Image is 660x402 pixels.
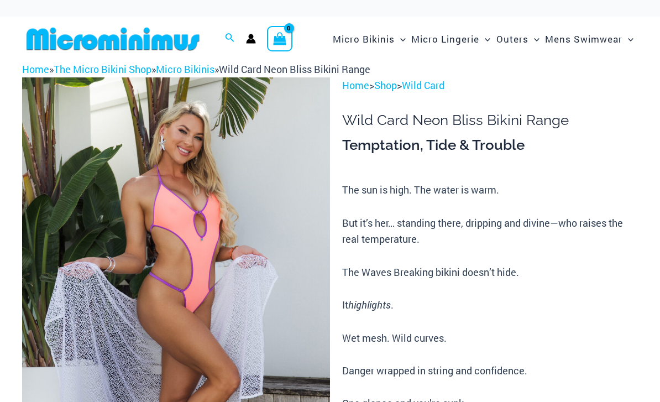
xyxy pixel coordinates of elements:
span: Menu Toggle [479,25,490,53]
img: MM SHOP LOGO FLAT [22,27,204,51]
h1: Wild Card Neon Bliss Bikini Range [342,112,638,129]
p: > > [342,77,638,94]
a: Micro Bikinis [156,62,214,76]
span: Outers [496,25,528,53]
span: Menu Toggle [395,25,406,53]
i: highlights [348,298,391,311]
h3: Temptation, Tide & Trouble [342,136,638,155]
a: Micro LingerieMenu ToggleMenu Toggle [408,22,493,56]
a: Search icon link [225,32,235,46]
a: Account icon link [246,34,256,44]
a: Home [342,79,369,92]
a: The Micro Bikini Shop [54,62,151,76]
span: Micro Lingerie [411,25,479,53]
span: Micro Bikinis [333,25,395,53]
a: OutersMenu ToggleMenu Toggle [494,22,542,56]
span: Menu Toggle [622,25,633,53]
a: Mens SwimwearMenu ToggleMenu Toggle [542,22,636,56]
span: Mens Swimwear [545,25,622,53]
span: Wild Card Neon Bliss Bikini Range [219,62,370,76]
a: Micro BikinisMenu ToggleMenu Toggle [330,22,408,56]
span: » » » [22,62,370,76]
span: Menu Toggle [528,25,539,53]
a: Home [22,62,49,76]
a: Wild Card [402,79,444,92]
nav: Site Navigation [328,20,638,58]
a: View Shopping Cart, empty [267,26,292,51]
a: Shop [374,79,397,92]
